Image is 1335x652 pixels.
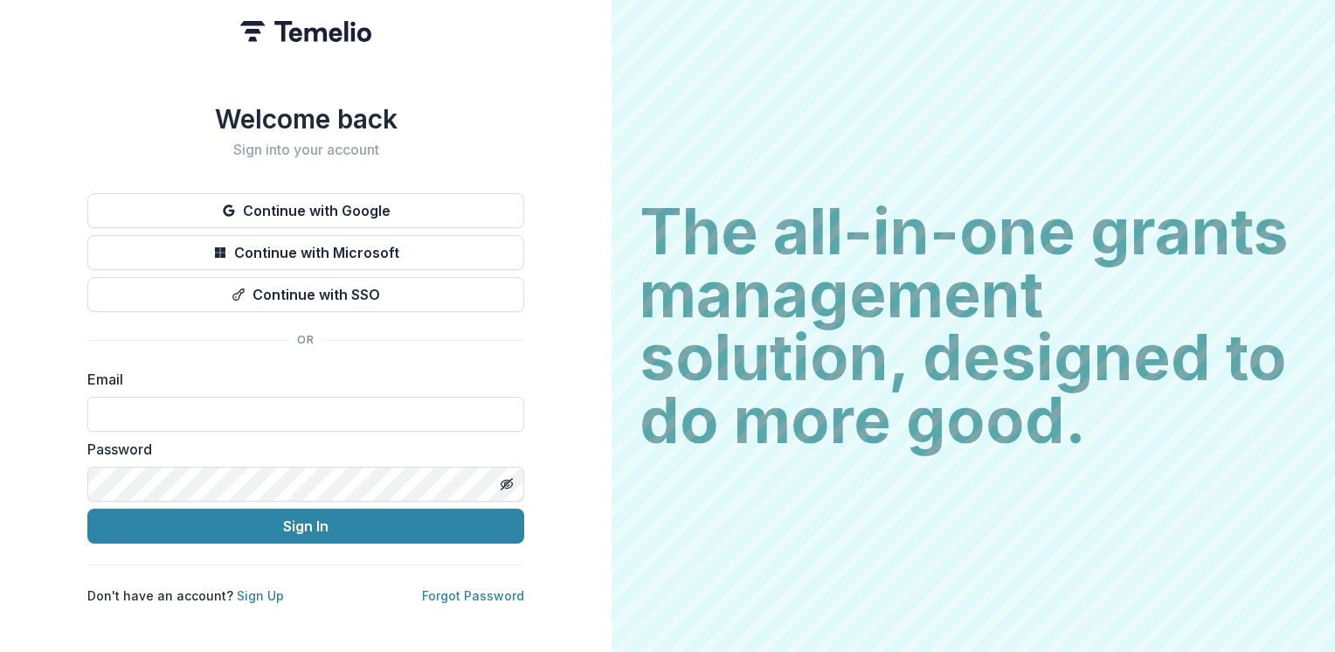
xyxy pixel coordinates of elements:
button: Sign In [87,509,524,544]
button: Toggle password visibility [493,470,521,498]
label: Password [87,439,514,460]
a: Forgot Password [422,588,524,603]
h1: Welcome back [87,103,524,135]
button: Continue with Google [87,193,524,228]
button: Continue with Microsoft [87,235,524,270]
img: Temelio [240,21,371,42]
a: Sign Up [237,588,284,603]
button: Continue with SSO [87,277,524,312]
h2: Sign into your account [87,142,524,158]
label: Email [87,369,514,390]
p: Don't have an account? [87,586,284,605]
